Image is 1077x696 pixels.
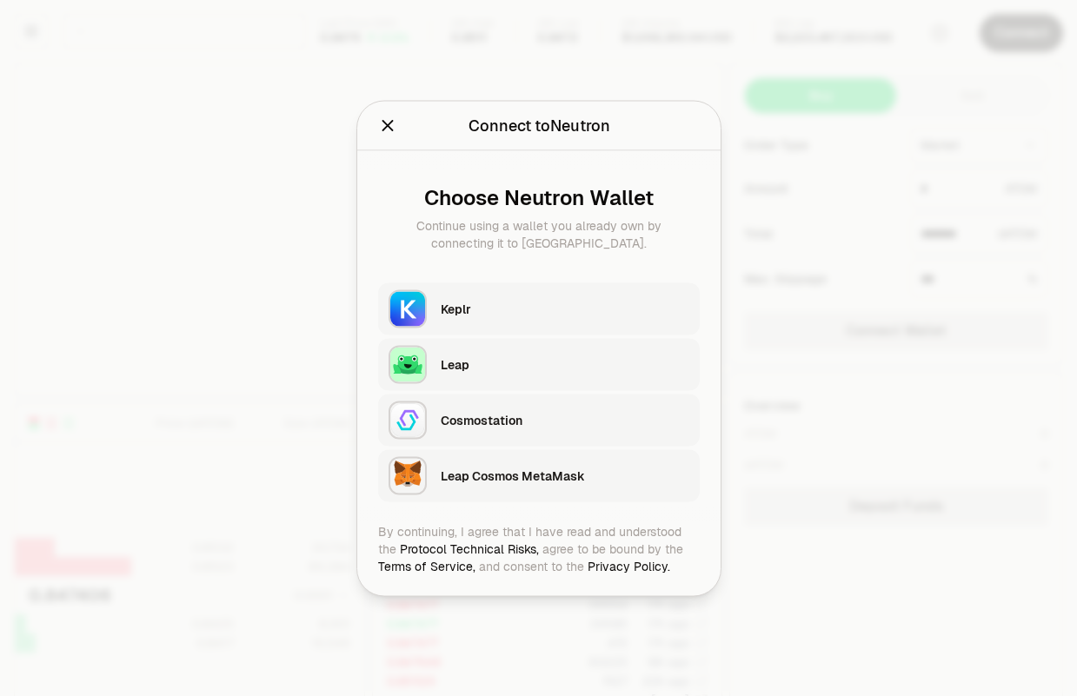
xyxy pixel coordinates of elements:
[392,216,686,251] div: Continue using a wallet you already own by connecting it to [GEOGRAPHIC_DATA].
[389,345,427,383] img: Leap
[441,467,689,484] div: Leap Cosmos MetaMask
[378,522,700,574] div: By continuing, I agree that I have read and understood the agree to be bound by the and consent t...
[389,456,427,494] img: Leap Cosmos MetaMask
[441,355,689,373] div: Leap
[468,113,609,137] div: Connect to Neutron
[441,300,689,317] div: Keplr
[400,540,539,556] a: Protocol Technical Risks,
[389,401,427,439] img: Cosmostation
[378,282,700,335] button: KeplrKeplr
[588,558,670,573] a: Privacy Policy.
[392,185,686,209] div: Choose Neutron Wallet
[389,289,427,328] img: Keplr
[378,394,700,446] button: CosmostationCosmostation
[441,411,689,428] div: Cosmostation
[378,558,475,573] a: Terms of Service,
[378,338,700,390] button: LeapLeap
[378,113,397,137] button: Close
[378,449,700,501] button: Leap Cosmos MetaMaskLeap Cosmos MetaMask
